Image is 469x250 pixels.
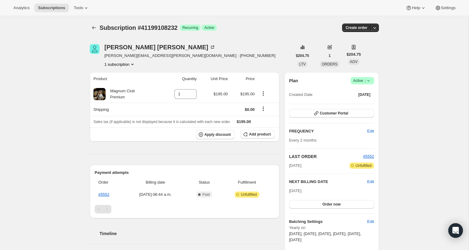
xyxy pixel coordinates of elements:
button: [DATE] [355,90,374,99]
button: Edit [364,126,378,136]
small: Premium [110,95,125,99]
h2: FREQUENCY [289,128,367,134]
span: Subscriptions [38,5,65,10]
span: | [365,78,366,83]
span: Every 2 months [289,138,317,143]
button: Settings [431,4,459,12]
span: [DATE] [289,188,302,193]
span: $204.75 [347,51,361,58]
span: $204.75 [296,53,309,58]
button: Subscriptions [34,4,69,12]
span: Active [353,78,372,84]
span: AOV [350,60,358,64]
span: Subscription #41199108232 [100,24,177,31]
div: Magnum Club [106,88,135,100]
span: Billing date [126,179,185,185]
h2: Timeline [100,231,279,237]
span: $195.00 [240,92,255,96]
span: Unfulfilled [241,192,257,197]
span: Settings [441,5,456,10]
span: Tools [74,5,83,10]
button: Tools [70,4,93,12]
button: Customer Portal [289,109,374,118]
button: Subscriptions [90,23,98,32]
h2: LAST ORDER [289,153,363,160]
th: Price [230,72,257,86]
button: Product actions [258,90,268,97]
span: Order now [322,202,341,207]
img: product img [93,88,106,100]
th: Product [90,72,160,86]
div: [PERSON_NAME] [PERSON_NAME] [104,44,215,50]
span: Customer Portal [320,111,348,116]
span: Unfulfilled [355,163,372,168]
button: Product actions [104,61,135,67]
span: Create order [346,25,367,30]
span: [PERSON_NAME][EMAIL_ADDRESS][PERSON_NAME][DOMAIN_NAME] · [PHONE_NUMBER] [104,53,275,59]
span: LTV [299,62,306,66]
button: Help [402,4,430,12]
h2: Payment attempts [95,170,275,176]
a: #5552 [363,154,374,159]
span: $0.00 [245,107,255,112]
th: Order [95,176,124,189]
span: Sales tax (if applicable) is not displayed because it is calculated with each new order. [93,120,231,124]
a: #5552 [98,192,109,197]
span: Apply discount [205,132,231,137]
button: #5552 [363,153,374,160]
th: Quantity [160,72,198,86]
span: Add product [249,132,271,137]
span: Status [189,179,220,185]
span: $195.00 [214,92,228,96]
th: Shipping [90,103,160,116]
h2: Plan [289,78,298,84]
span: Fulfillment [223,179,271,185]
nav: Pagination [95,205,275,213]
span: [DATE] [358,92,370,97]
button: Shipping actions [258,105,268,112]
button: Edit [364,217,378,227]
button: Edit [367,179,374,185]
span: [DATE] · 08:44 a.m. [126,192,185,198]
span: Active [204,25,214,30]
th: Unit Price [198,72,229,86]
span: Help [412,5,420,10]
h2: NEXT BILLING DATE [289,179,367,185]
button: Analytics [10,4,33,12]
button: 1 [325,51,334,60]
span: Analytics [13,5,30,10]
span: Yearly on [289,225,374,231]
span: Paid [202,192,210,197]
span: Recurring [182,25,198,30]
button: Order now [289,200,374,209]
h6: Batching Settings [289,219,367,225]
button: Create order [342,23,371,32]
div: Open Intercom Messenger [448,223,463,238]
span: Edit [367,128,374,134]
button: Add product [240,130,274,139]
button: Apply discount [196,130,235,139]
span: $195.00 [237,119,251,124]
span: 1 [329,53,331,58]
span: [DATE] [289,163,302,169]
span: Edit [367,219,374,225]
span: [DATE], [DATE], [DATE], [DATE], [DATE], [DATE] [289,231,361,242]
span: William Mcinnes [90,44,100,54]
span: ORDERS [322,62,337,66]
button: $204.75 [292,51,313,60]
span: Created Date [289,92,313,98]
